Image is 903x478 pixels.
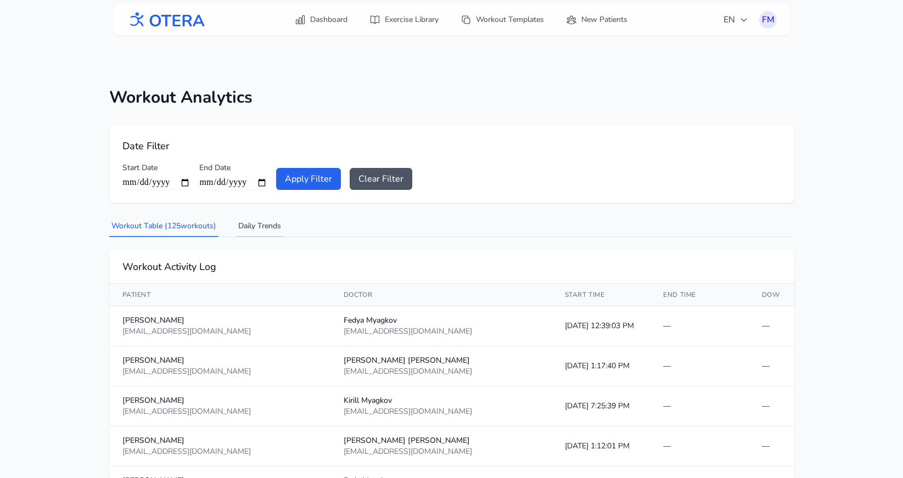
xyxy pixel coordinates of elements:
[350,168,412,190] button: Clear Filter
[749,346,794,386] td: —
[122,326,317,337] div: [EMAIL_ADDRESS][DOMAIN_NAME]
[759,11,777,29] button: FM
[344,446,539,457] div: [EMAIL_ADDRESS][DOMAIN_NAME]
[749,284,794,306] th: DOW
[723,13,748,26] span: EN
[552,284,650,306] th: Start Time
[122,395,317,406] div: [PERSON_NAME]
[122,162,190,173] label: Start Date
[122,435,317,446] div: [PERSON_NAME]
[454,10,551,30] a: Workout Templates
[749,426,794,466] td: —
[236,216,283,237] button: Daily Trends
[122,315,317,326] div: [PERSON_NAME]
[552,426,650,466] td: [DATE] 1:12:01 PM
[344,366,539,377] div: [EMAIL_ADDRESS][DOMAIN_NAME]
[344,395,539,406] div: Kirill Myagkov
[126,8,205,32] img: OTERA logo
[122,355,317,366] div: [PERSON_NAME]
[749,386,794,426] td: —
[344,435,539,446] div: [PERSON_NAME] [PERSON_NAME]
[650,386,748,426] td: —
[199,162,267,173] label: End Date
[288,10,354,30] a: Dashboard
[552,346,650,386] td: [DATE] 1:17:40 PM
[363,10,445,30] a: Exercise Library
[109,284,330,306] th: Patient
[650,284,748,306] th: End Time
[749,306,794,346] td: —
[122,406,317,417] div: [EMAIL_ADDRESS][DOMAIN_NAME]
[552,386,650,426] td: [DATE] 7:25:39 PM
[344,406,539,417] div: [EMAIL_ADDRESS][DOMAIN_NAME]
[650,346,748,386] td: —
[650,426,748,466] td: —
[552,306,650,346] td: [DATE] 12:39:03 PM
[330,284,552,306] th: Doctor
[559,10,634,30] a: New Patients
[122,259,781,274] h2: Workout Activity Log
[109,216,218,237] button: Workout Table (125workouts)
[122,366,317,377] div: [EMAIL_ADDRESS][DOMAIN_NAME]
[344,326,539,337] div: [EMAIL_ADDRESS][DOMAIN_NAME]
[650,306,748,346] td: —
[109,88,794,108] h1: Workout Analytics
[122,446,317,457] div: [EMAIL_ADDRESS][DOMAIN_NAME]
[122,138,781,154] h2: Date Filter
[344,355,539,366] div: [PERSON_NAME] [PERSON_NAME]
[344,315,539,326] div: Fedya Myagkov
[717,9,755,31] button: EN
[276,168,341,190] button: Apply Filter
